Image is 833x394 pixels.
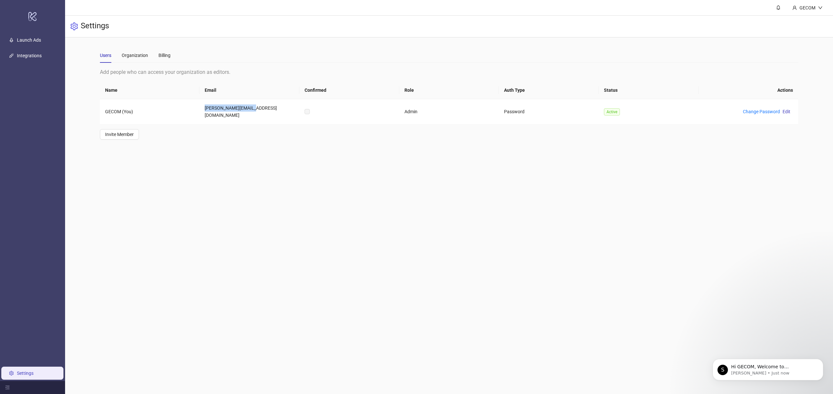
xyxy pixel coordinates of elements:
th: Role [399,81,499,99]
span: Edit [783,109,790,114]
th: Status [599,81,699,99]
span: Invite Member [105,132,134,137]
th: Name [100,81,200,99]
div: Organization [122,52,148,59]
td: Admin [399,99,499,124]
a: Settings [17,371,34,376]
span: down [818,6,823,10]
div: Users [100,52,111,59]
div: Billing [158,52,171,59]
span: bell [776,5,781,10]
th: Email [199,81,299,99]
th: Auth Type [499,81,599,99]
td: Password [499,99,599,124]
iframe: Intercom notifications message [703,345,833,391]
a: Integrations [17,53,42,58]
h3: Settings [81,21,109,32]
div: GECOM [797,4,818,11]
th: Actions [699,81,799,99]
span: menu-fold [5,385,10,390]
div: Add people who can access your organization as editors. [100,68,798,76]
button: Invite Member [100,129,139,140]
span: Active [604,108,620,115]
a: Launch Ads [17,37,41,43]
span: user [792,6,797,10]
th: Confirmed [299,81,399,99]
button: Edit [780,108,793,115]
a: Change Password [743,109,780,114]
td: [PERSON_NAME][EMAIL_ADDRESS][DOMAIN_NAME] [199,99,299,124]
td: GECOM (You) [100,99,200,124]
span: setting [70,22,78,30]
